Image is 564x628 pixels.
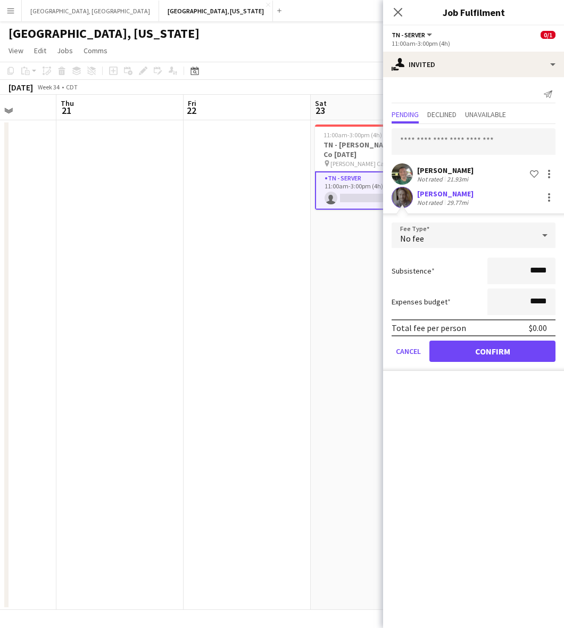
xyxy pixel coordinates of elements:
div: 21.93mi [445,175,470,183]
span: Fri [188,98,196,108]
h3: TN - [PERSON_NAME] Cattle Co [DATE] [315,140,434,159]
span: 23 [313,104,327,117]
span: [PERSON_NAME] Cattle [330,160,393,168]
a: Edit [30,44,51,57]
div: $0.00 [529,323,547,333]
button: Cancel [392,341,425,362]
div: [PERSON_NAME] [417,189,474,199]
span: Declined [427,111,457,118]
span: Edit [34,46,46,55]
span: 22 [186,104,196,117]
div: [DATE] [9,82,33,93]
span: 21 [59,104,74,117]
span: Week 34 [35,83,62,91]
h3: Job Fulfilment [383,5,564,19]
span: No fee [400,233,424,244]
label: Subsistence [392,266,435,276]
div: Not rated [417,175,445,183]
button: TN - Server [392,31,434,39]
div: Invited [383,52,564,77]
a: Jobs [53,44,77,57]
span: Pending [392,111,419,118]
span: Jobs [57,46,73,55]
div: 11:00am-3:00pm (4h) [392,39,555,47]
span: 0/1 [541,31,555,39]
app-job-card: 11:00am-3:00pm (4h)0/1TN - [PERSON_NAME] Cattle Co [DATE] [PERSON_NAME] Cattle1 RoleTN - Server1I... [315,125,434,210]
a: Comms [79,44,112,57]
span: Thu [61,98,74,108]
div: 29.77mi [445,199,470,206]
button: [GEOGRAPHIC_DATA], [GEOGRAPHIC_DATA] [22,1,159,21]
button: [GEOGRAPHIC_DATA], [US_STATE] [159,1,273,21]
span: TN - Server [392,31,425,39]
button: Confirm [429,341,555,362]
span: View [9,46,23,55]
div: CDT [66,83,78,91]
a: View [4,44,28,57]
label: Expenses budget [392,297,451,307]
div: [PERSON_NAME] [417,166,474,175]
app-card-role: TN - Server1I0/111:00am-3:00pm (4h) [315,171,434,210]
span: Comms [84,46,107,55]
h1: [GEOGRAPHIC_DATA], [US_STATE] [9,26,200,42]
span: Unavailable [465,111,506,118]
div: Not rated [417,199,445,206]
span: Sat [315,98,327,108]
div: Total fee per person [392,323,466,333]
span: 11:00am-3:00pm (4h) [324,131,382,139]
